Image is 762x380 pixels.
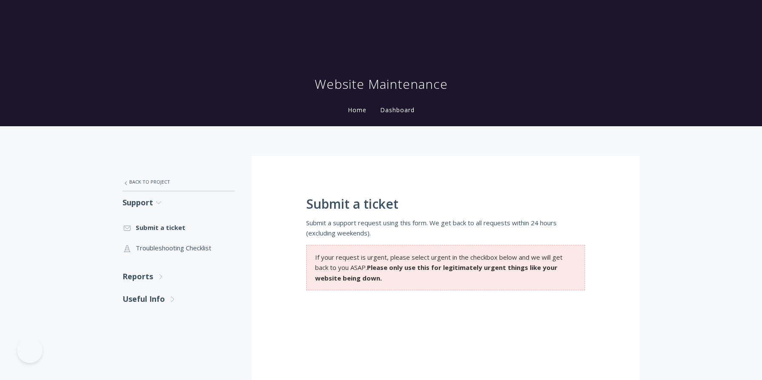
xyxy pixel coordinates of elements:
h1: Submit a ticket [306,197,585,211]
a: Support [122,191,235,214]
a: Dashboard [378,106,416,114]
a: Useful Info [122,288,235,310]
a: Submit a ticket [122,217,235,238]
a: Troubleshooting Checklist [122,238,235,258]
iframe: Toggle Customer Support [17,337,43,363]
a: Reports [122,265,235,288]
a: Home [346,106,368,114]
a: Back to Project [122,173,235,191]
section: If your request is urgent, please select urgent in the checkbox below and we will get back to you... [306,245,585,290]
h1: Website Maintenance [315,76,448,93]
strong: Please only use this for legitimately urgent things like your website being down. [315,263,557,282]
p: Submit a support request using this form. We get back to all requests within 24 hours (excluding ... [306,218,585,238]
